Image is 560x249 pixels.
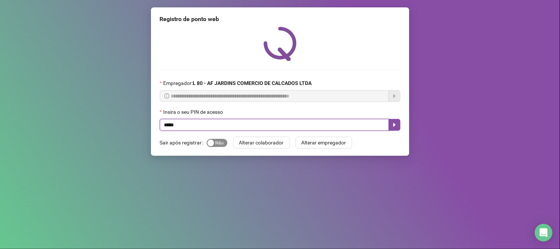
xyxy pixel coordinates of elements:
span: caret-right [392,122,398,128]
label: Sair após registrar [160,137,207,149]
button: Alterar empregador [296,137,352,149]
label: Insira o seu PIN de acesso [160,108,228,116]
div: Open Intercom Messenger [535,224,553,242]
button: Alterar colaborador [233,137,290,149]
span: info-circle [164,93,169,99]
strong: L 80 - AF JARDINS COMERCIO DE CALCADOS LTDA [193,80,312,86]
span: Alterar colaborador [239,139,284,147]
span: Empregador : [163,79,312,87]
div: Registro de ponto web [160,15,401,24]
span: Alterar empregador [302,139,346,147]
img: QRPoint [264,27,297,61]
